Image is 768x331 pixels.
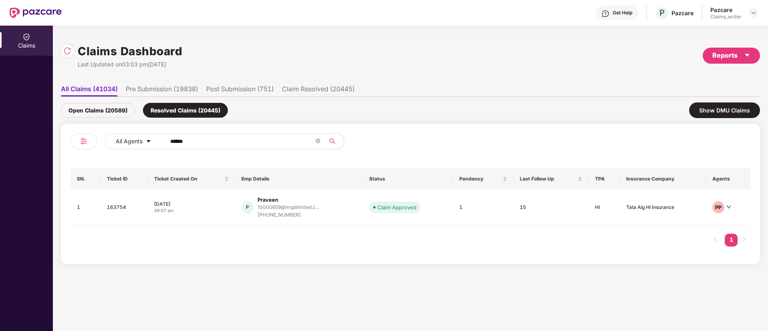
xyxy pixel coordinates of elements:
[61,103,135,118] div: Open Claims (20589)
[725,234,738,247] li: 1
[620,190,706,226] td: Tata Aig HI Insurance
[257,205,319,210] div: 10000659@mspllimited.c...
[241,201,253,213] div: P
[689,102,760,118] div: Show DMU Claims
[589,168,620,190] th: TPA
[738,234,750,247] button: right
[206,85,274,96] li: Post Submission (751)
[712,50,750,60] div: Reports
[143,103,228,118] div: Resolved Claims (20445)
[377,203,416,211] div: Claim Approved
[709,234,722,247] button: left
[316,138,320,143] span: close-circle
[61,85,118,96] li: All Claims (41034)
[725,234,738,246] a: 1
[257,196,278,204] div: Praveen
[659,8,665,18] span: P
[22,33,30,41] img: svg+xml;base64,PHN2ZyBpZD0iQ2xhaW0iIHhtbG5zPSJodHRwOi8vd3d3LnczLm9yZy8yMDAwL3N2ZyIgd2lkdGg9IjIwIi...
[513,168,588,190] th: Last Follow Up
[363,168,453,190] th: Status
[589,190,620,226] td: HI
[459,176,501,182] span: Pendency
[671,9,694,17] div: Pazcare
[154,201,229,207] div: [DATE]
[750,10,757,16] img: svg+xml;base64,PHN2ZyBpZD0iRHJvcGRvd24tMzJ4MzIiIHhtbG5zPSJodHRwOi8vd3d3LnczLm9yZy8yMDAwL3N2ZyIgd2...
[453,168,513,190] th: Pendency
[101,168,148,190] th: Ticket ID
[710,6,742,14] div: Pazcare
[146,138,151,145] span: caret-down
[453,190,513,226] td: 1
[101,190,148,226] td: 163754
[126,85,198,96] li: Pre Submission (19838)
[148,168,235,190] th: Ticket Created On
[79,136,88,146] img: svg+xml;base64,PHN2ZyB4bWxucz0iaHR0cDovL3d3dy53My5vcmcvMjAwMC9zdmciIHdpZHRoPSIyNCIgaGVpZ2h0PSIyNC...
[620,168,706,190] th: Insurance Company
[713,237,718,242] span: left
[70,168,101,190] th: SN.
[709,234,722,247] li: Previous Page
[742,237,746,242] span: right
[316,138,320,145] span: close-circle
[78,60,182,69] div: Last Updated on 03:03 pm[DATE]
[738,234,750,247] li: Next Page
[78,42,182,60] h1: Claims Dashboard
[116,137,143,146] span: All Agents
[257,211,319,219] div: [PHONE_NUMBER]
[706,168,750,190] th: Agents
[282,85,355,96] li: Claim Resolved (20445)
[63,47,71,55] img: svg+xml;base64,PHN2ZyBpZD0iUmVsb2FkLTMyeDMyIiB4bWxucz0iaHR0cDovL3d3dy53My5vcmcvMjAwMC9zdmciIHdpZH...
[726,205,731,209] span: down
[105,133,169,149] button: All Agentscaret-down
[70,190,101,226] td: 1
[154,207,229,214] div: 09:07 am
[513,190,588,226] td: 15
[712,201,724,213] div: PP
[601,10,609,18] img: svg+xml;base64,PHN2ZyBpZD0iSGVscC0zMngzMiIgeG1sbnM9Imh0dHA6Ly93d3cudzMub3JnLzIwMDAvc3ZnIiB3aWR0aD...
[710,14,742,20] div: Claims_writer
[744,52,750,58] span: caret-down
[520,176,576,182] span: Last Follow Up
[10,8,62,18] img: New Pazcare Logo
[235,168,362,190] th: Emp Details
[613,10,632,16] div: Get Help
[324,133,344,149] button: search
[154,176,223,182] span: Ticket Created On
[324,138,340,144] span: search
